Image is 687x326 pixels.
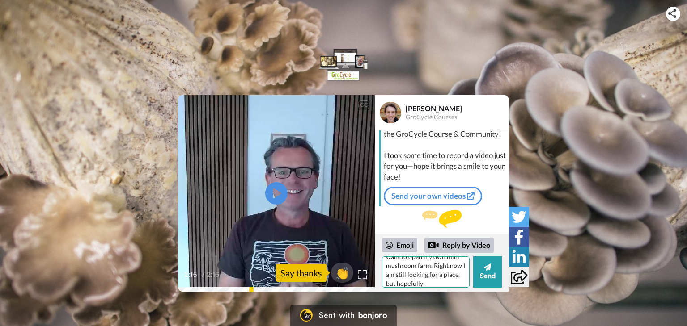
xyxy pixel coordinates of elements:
[406,113,509,121] div: GroCycle Courses
[473,256,502,288] button: Send
[382,238,417,252] div: Emoji
[384,187,482,205] a: Send your own videos
[424,238,494,253] div: Reply by Video
[300,309,313,322] img: Bonjoro Logo
[422,210,462,228] img: message.svg
[375,210,509,242] div: Send [PERSON_NAME] a reply.
[184,269,200,280] span: 2:15
[290,305,397,326] a: Bonjoro LogoSent withbonjoro
[382,256,470,288] textarea: Hello! Thank you very much for the warm welcome! I am taking this course because I want to open m...
[319,311,355,319] div: Sent with
[207,269,222,280] span: 2:15
[331,266,353,280] span: 👏
[384,118,507,182] div: Hello [PERSON_NAME], Welcome to the GroCycle Course & Community! I took some time to record a vid...
[668,9,676,18] img: ic_share.svg
[331,263,353,283] button: 👏
[317,46,370,82] img: logo
[276,264,327,282] div: Say thanks
[358,311,387,319] div: bonjoro
[358,100,369,109] div: CC
[358,270,367,279] img: Full screen
[202,269,205,280] span: /
[380,102,401,123] img: Profile Image
[428,240,439,251] div: Reply by Video
[406,104,509,113] div: [PERSON_NAME]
